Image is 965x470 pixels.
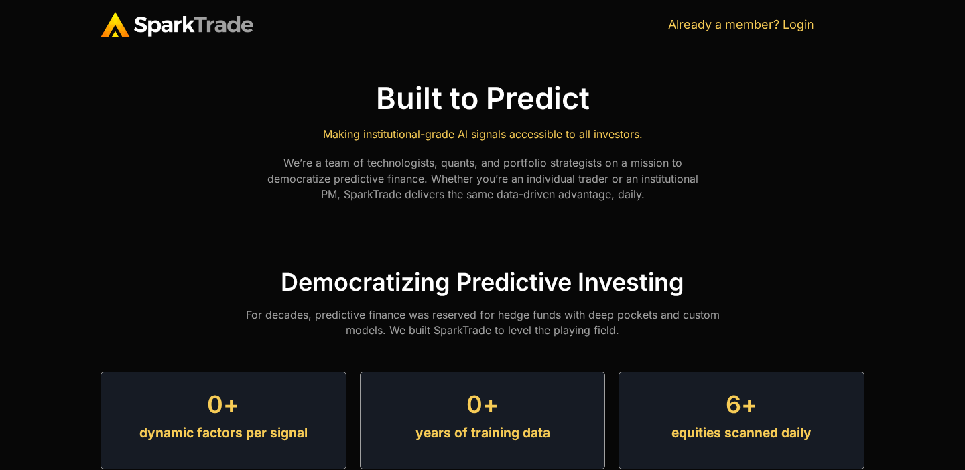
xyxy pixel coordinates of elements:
p: Making institutional-grade Al signals accessible to all investors. [257,127,708,142]
span: 6 [726,392,741,416]
h1: Built to Predict [257,83,708,113]
p: We’re a team of technologists, quants, and portfolio strategists on a mission to democratize pred... [257,155,708,202]
p: For decades, predictive finance was reserved for hedge funds with deep pockets and custom models.... [101,307,864,339]
div: equities scanned daily [671,416,812,449]
a: Already a member? Login [668,17,814,31]
span: 0 [207,392,223,416]
span: + [741,392,812,416]
span: + [482,392,550,416]
h2: Democratizing Predictive Investing [101,270,864,294]
span: 0 [466,392,482,416]
div: years of training data [415,416,550,449]
div: dynamic factors per signal [139,416,308,449]
span: + [223,392,308,416]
